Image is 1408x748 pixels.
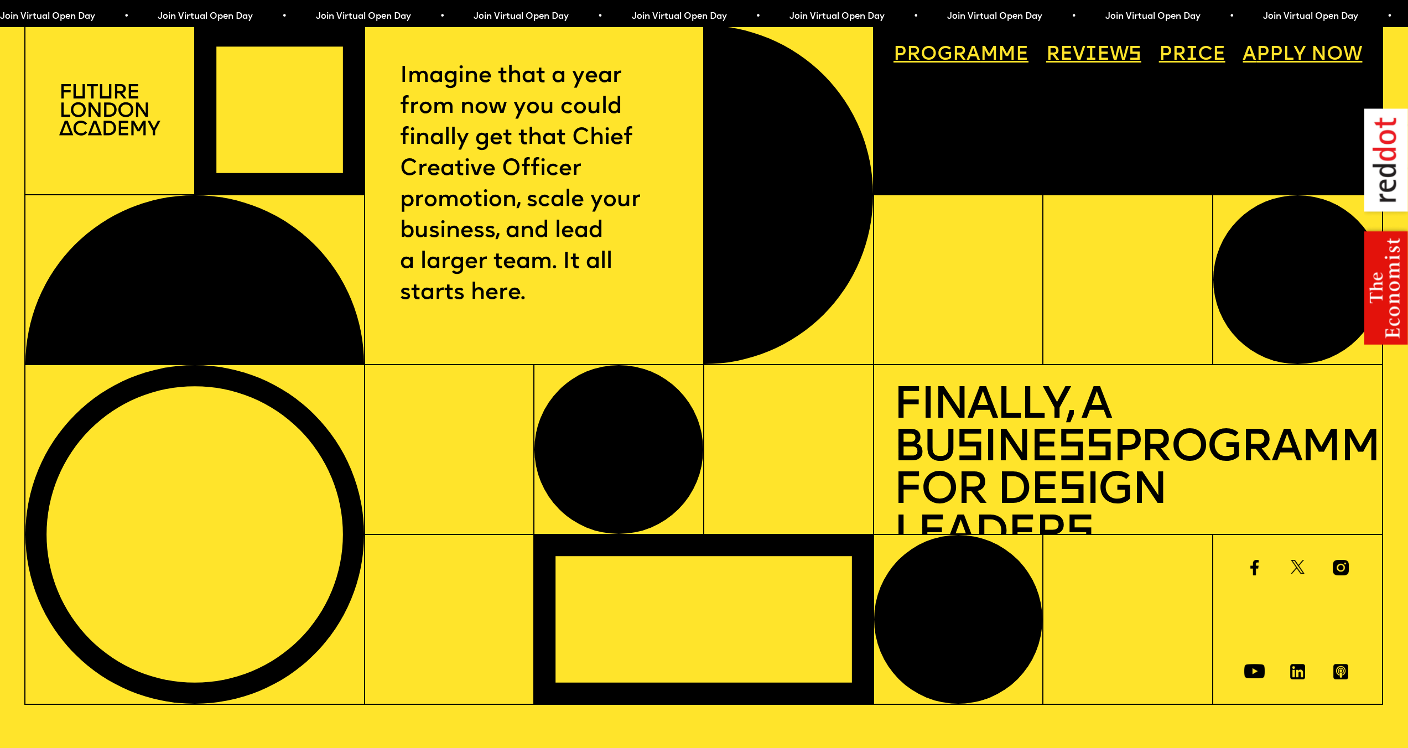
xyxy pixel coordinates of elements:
[1149,35,1235,74] a: Price
[1233,35,1372,74] a: Apply now
[439,12,444,21] span: •
[884,35,1038,74] a: Programme
[913,12,918,21] span: •
[400,61,668,309] p: Imagine that a year from now you could finally get that Chief Creative Officer promotion, scale y...
[123,12,128,21] span: •
[597,12,602,21] span: •
[755,12,760,21] span: •
[1229,12,1234,21] span: •
[955,427,983,471] span: s
[893,385,1362,557] h1: Finally, a Bu ine Programme for De ign Leader
[281,12,286,21] span: •
[1066,512,1093,557] span: s
[967,45,980,65] span: a
[1057,427,1113,471] span: ss
[1058,469,1085,514] span: s
[1071,12,1076,21] span: •
[1386,12,1391,21] span: •
[1243,45,1256,65] span: A
[1036,35,1151,74] a: Reviews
